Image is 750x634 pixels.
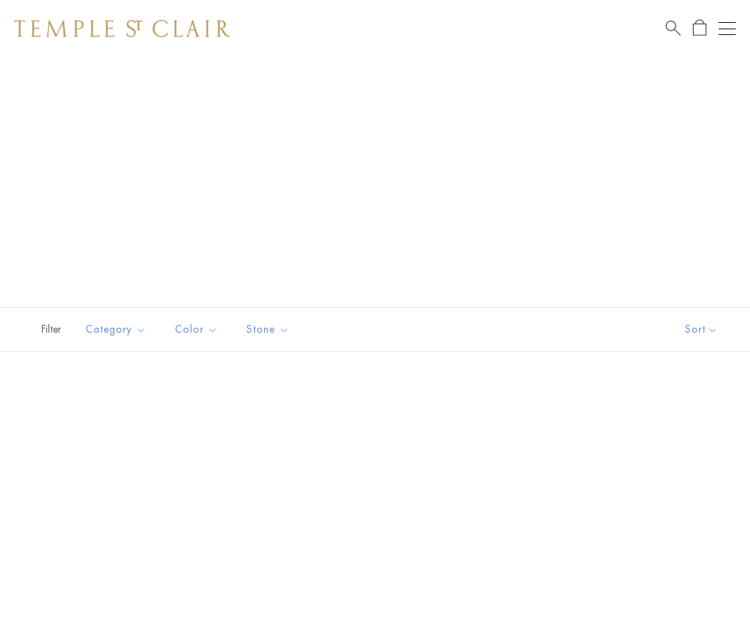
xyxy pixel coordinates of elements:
[79,321,157,338] span: Category
[75,313,157,346] button: Category
[14,20,230,37] img: Temple St. Clair
[239,321,300,338] span: Stone
[164,313,229,346] button: Color
[666,19,681,37] a: Search
[719,20,736,37] button: Open navigation
[693,19,706,37] a: Open Shopping Bag
[236,313,300,346] button: Stone
[653,308,750,351] button: Show sort by
[168,321,229,338] span: Color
